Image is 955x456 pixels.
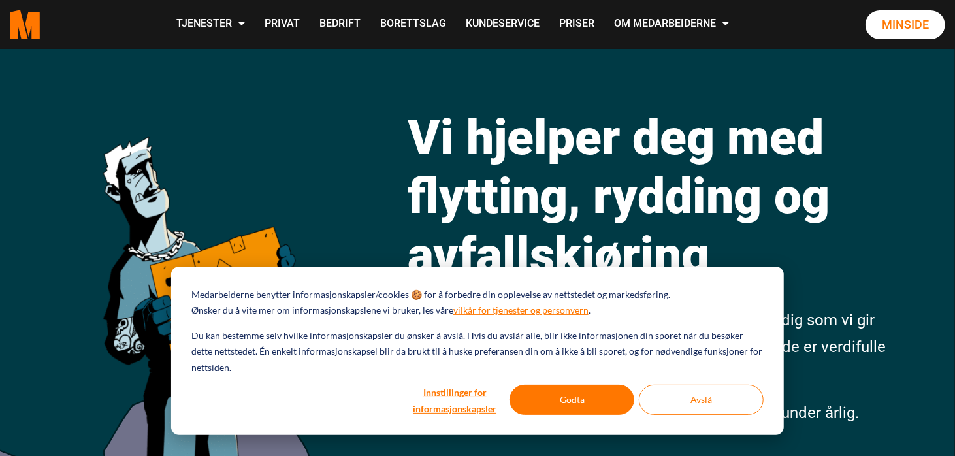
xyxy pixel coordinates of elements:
a: Minside [866,10,945,39]
a: vilkår for tjenester og personvern [453,302,589,319]
button: Innstillinger for informasjonskapsler [404,385,505,415]
div: Cookie banner [171,267,784,435]
p: Du kan bestemme selv hvilke informasjonskapsler du ønsker å avslå. Hvis du avslår alle, blir ikke... [191,328,764,376]
a: Tjenester [167,1,255,48]
a: Bedrift [310,1,370,48]
h1: Vi hjelper deg med flytting, rydding og avfallskjøring [408,108,945,284]
a: Priser [549,1,604,48]
a: Borettslag [370,1,456,48]
p: Ønsker du å vite mer om informasjonskapslene vi bruker, les våre . [191,302,591,319]
p: Medarbeiderne benytter informasjonskapsler/cookies 🍪 for å forbedre din opplevelse av nettstedet ... [191,287,670,303]
a: Kundeservice [456,1,549,48]
a: Om Medarbeiderne [604,1,739,48]
button: Avslå [639,385,764,415]
button: Godta [510,385,634,415]
a: Privat [255,1,310,48]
